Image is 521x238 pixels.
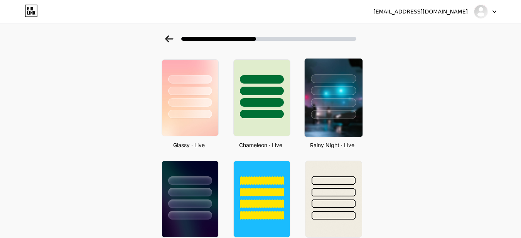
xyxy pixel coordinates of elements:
div: Chameleon · Live [231,141,290,149]
img: rainy_night.jpg [304,59,362,137]
div: Glassy · Live [159,141,219,149]
div: Rainy Night · Live [303,141,362,149]
img: hindinumberorg [474,4,488,19]
div: [EMAIL_ADDRESS][DOMAIN_NAME] [373,8,468,16]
